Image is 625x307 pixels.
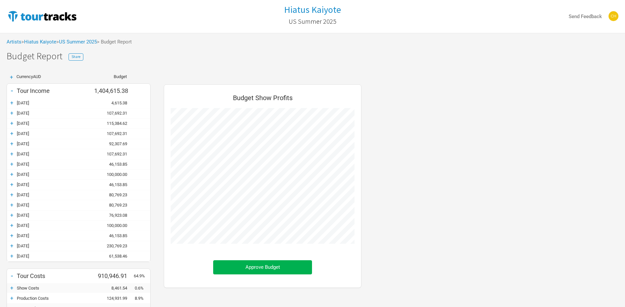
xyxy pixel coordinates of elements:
[94,172,134,177] div: 100,000.00
[17,243,94,248] div: 03-Sep-25
[94,100,134,105] div: 4,615.38
[7,74,16,80] div: +
[24,39,56,45] a: Hiatus Kaiyote
[213,260,312,274] button: Approve Budget
[94,111,134,116] div: 107,692.31
[7,51,625,61] h1: Budget Report
[71,54,80,59] span: Share
[17,296,94,301] div: Production Costs
[134,296,150,301] div: 8.9%
[7,99,17,106] div: +
[17,111,94,116] div: 14-Aug-25
[94,141,134,146] div: 92,307.69
[134,273,150,278] div: 64.9%
[94,243,134,248] div: 230,769.23
[94,121,134,126] div: 115,384.62
[7,271,17,280] div: -
[94,233,134,238] div: 46,153.85
[7,181,17,188] div: +
[569,14,602,19] strong: Send Feedback
[17,203,94,208] div: 27-Aug-25
[94,182,134,187] div: 46,153.85
[97,40,132,44] span: > Budget Report
[94,131,134,136] div: 107,692.31
[7,120,17,126] div: +
[7,232,17,239] div: +
[17,152,94,156] div: 20-Aug-25
[7,151,17,157] div: +
[17,87,94,94] div: Tour Income
[94,213,134,218] div: 76,923.08
[7,86,17,95] div: -
[7,110,17,116] div: +
[7,191,17,198] div: +
[609,11,618,21] img: chrystallag
[21,40,56,44] span: >
[7,295,17,301] div: +
[284,4,341,15] h1: Hiatus Kaiyote
[7,202,17,208] div: +
[17,233,94,238] div: 01-Sep-25
[94,296,134,301] div: 124,931.99
[245,264,280,270] span: Approve Budget
[69,53,83,61] button: Share
[17,192,94,197] div: 26-Aug-25
[17,141,94,146] div: 18-Aug-25
[17,272,94,279] div: Tour Costs
[7,222,17,229] div: +
[94,203,134,208] div: 80,769.23
[94,74,127,79] div: Budget
[7,39,21,45] a: Artists
[94,162,134,167] div: 46,153.85
[7,161,17,167] div: +
[7,10,78,23] img: TourTracks
[7,285,17,291] div: +
[94,254,134,259] div: 61,538.46
[284,5,341,15] a: Hiatus Kaiyote
[7,212,17,218] div: +
[94,223,134,228] div: 100,000.00
[94,87,134,94] div: 1,404,615.38
[7,242,17,249] div: +
[7,140,17,147] div: +
[59,39,97,45] a: US Summer 2025
[16,74,41,79] span: Currency AUD
[289,18,336,25] h2: US Summer 2025
[56,40,97,44] span: >
[94,192,134,197] div: 80,769.23
[17,286,94,291] div: Show Costs
[94,286,134,291] div: 8,461.54
[17,121,94,126] div: 15-Aug-25
[17,182,94,187] div: 24-Aug-25
[17,100,94,105] div: 12-Aug-25
[7,171,17,178] div: +
[17,213,94,218] div: 29-Aug-25
[94,152,134,156] div: 107,692.31
[7,130,17,137] div: +
[17,254,94,259] div: 04-Sep-25
[171,91,355,108] div: Budget Show Profits
[289,14,336,28] a: US Summer 2025
[17,162,94,167] div: 21-Aug-25
[17,172,94,177] div: 23-Aug-25
[17,223,94,228] div: 31-Aug-25
[7,253,17,259] div: +
[17,131,94,136] div: 17-Aug-25
[94,272,134,279] div: 910,946.91
[134,286,150,291] div: 0.6%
